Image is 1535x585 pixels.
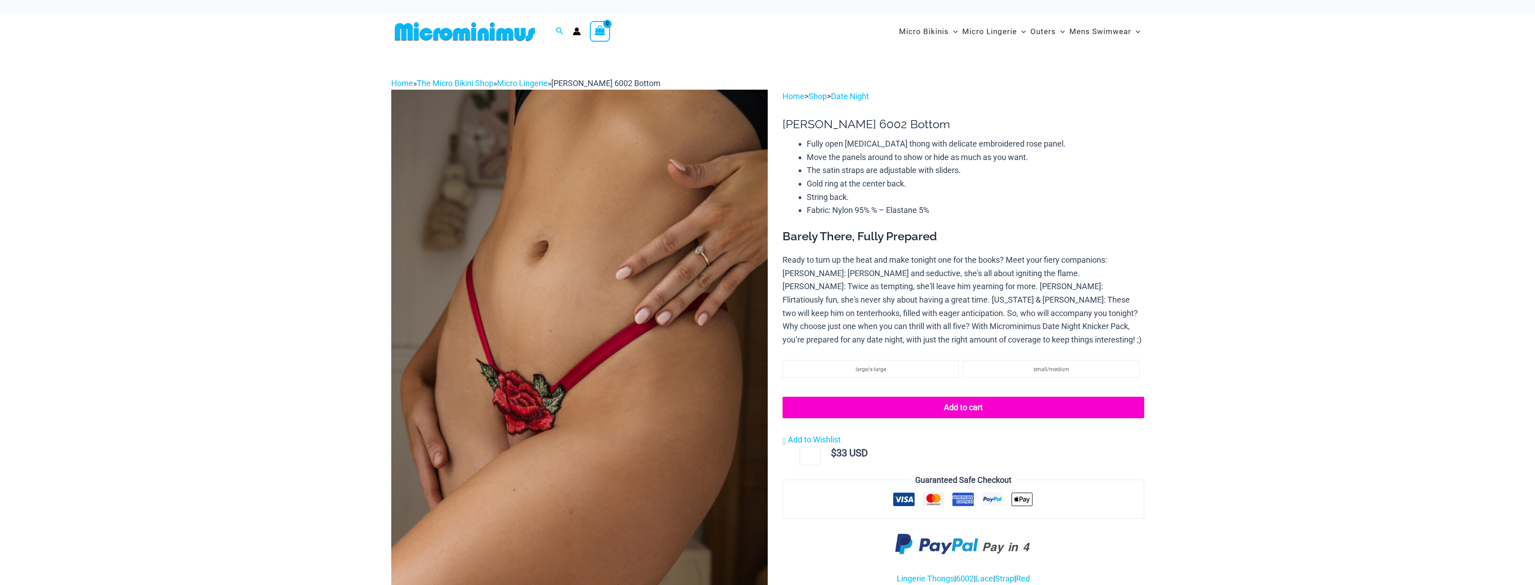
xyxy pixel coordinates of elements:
[897,18,960,45] a: Micro BikinisMenu ToggleMenu Toggle
[856,366,886,373] span: large/x-large
[1069,20,1131,43] span: Mens Swimwear
[417,78,493,88] a: The Micro Bikini Shop
[783,397,1144,418] button: Add to cart
[831,91,869,101] a: Date Night
[807,164,1144,177] li: The satin straps are adjustable with sliders.
[807,191,1144,204] li: String back.
[590,21,610,42] a: View Shopping Cart, empty
[949,20,958,43] span: Menu Toggle
[807,137,1144,151] li: Fully open [MEDICAL_DATA] thong with delicate embroidered rose panel.
[1033,366,1069,373] span: small/medium
[783,360,959,378] li: large/x-large
[831,447,836,459] span: $
[783,433,841,446] a: Add to Wishlist
[783,91,804,101] a: Home
[897,574,954,583] a: Lingerie Thongs
[783,90,1144,103] p: > >
[912,473,1015,487] legend: Guaranteed Safe Checkout
[391,78,661,88] span: » » »
[809,91,827,101] a: Shop
[1016,574,1030,583] a: Red
[1028,18,1067,45] a: OutersMenu ToggleMenu Toggle
[1017,20,1026,43] span: Menu Toggle
[783,117,1144,131] h1: [PERSON_NAME] 6002 Bottom
[899,20,949,43] span: Micro Bikinis
[956,574,974,583] a: 6002
[497,78,548,88] a: Micro Lingerie
[807,177,1144,191] li: Gold ring at the center back.
[976,574,993,583] a: Lace
[963,360,1139,378] li: small/medium
[783,229,1144,244] h3: Barely There, Fully Prepared
[807,151,1144,164] li: Move the panels around to show or hide as much as you want.
[1131,20,1140,43] span: Menu Toggle
[391,78,413,88] a: Home
[391,22,539,42] img: MM SHOP LOGO FLAT
[788,435,841,444] span: Add to Wishlist
[831,447,868,459] bdi: 33 USD
[556,26,564,37] a: Search icon link
[962,20,1017,43] span: Micro Lingerie
[995,574,1014,583] a: Strap
[551,78,661,88] span: [PERSON_NAME] 6002 Bottom
[807,204,1144,217] li: Fabric: Nylon 95% % – Elastane 5%
[783,253,1144,347] p: Ready to turn up the heat and make tonight one for the books? Meet your fiery companions: [PERSON...
[1067,18,1142,45] a: Mens SwimwearMenu ToggleMenu Toggle
[800,446,821,465] input: Product quantity
[960,18,1028,45] a: Micro LingerieMenu ToggleMenu Toggle
[1030,20,1056,43] span: Outers
[895,17,1144,47] nav: Site Navigation
[1056,20,1065,43] span: Menu Toggle
[573,27,581,35] a: Account icon link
